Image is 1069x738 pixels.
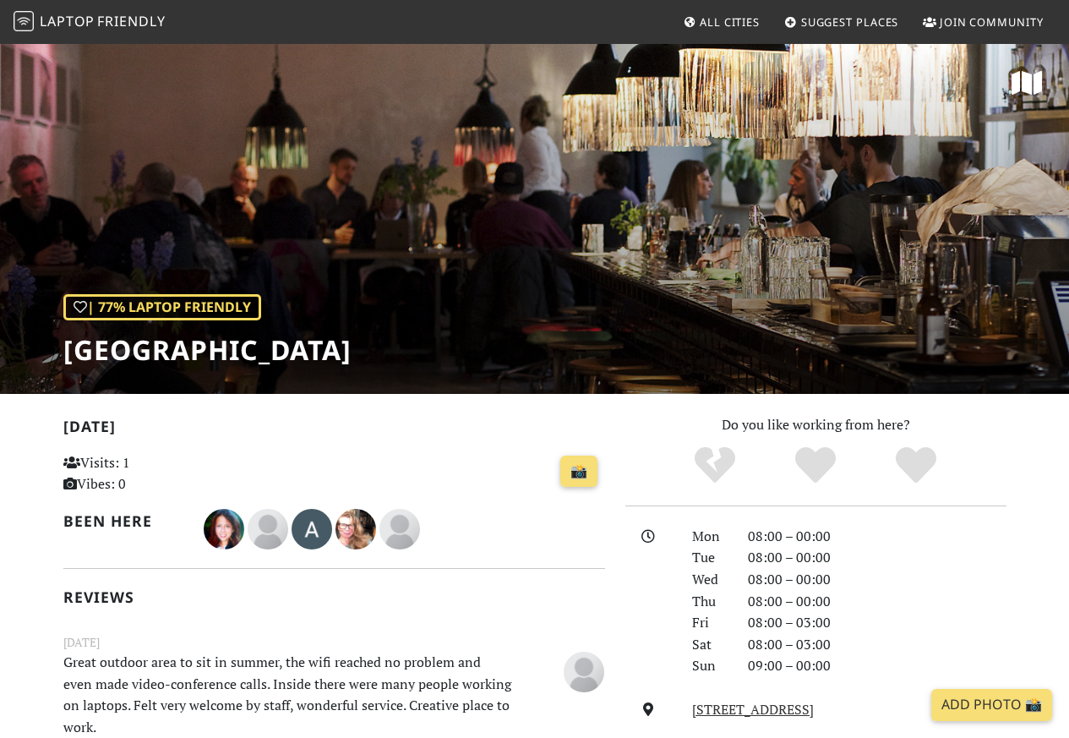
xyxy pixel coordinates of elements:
[63,418,605,442] h2: [DATE]
[204,509,244,549] img: 6123-catalina-maria.jpg
[738,612,1017,634] div: 08:00 – 03:00
[625,414,1006,436] p: Do you like working from here?
[40,12,95,30] span: Laptop
[292,509,332,549] img: 2399-agnieszka.jpg
[940,14,1044,30] span: Join Community
[63,452,231,495] p: Visits: 1 Vibes: 0
[738,526,1017,548] div: 08:00 – 00:00
[379,518,420,537] span: Alex B
[14,11,34,31] img: LaptopFriendly
[738,547,1017,569] div: 08:00 – 00:00
[560,456,597,488] a: 📸
[63,294,261,321] div: | 77% Laptop Friendly
[63,588,605,606] h2: Reviews
[53,652,521,738] p: Great outdoor area to sit in summer, the wifi reached no problem and even made video-conference c...
[248,509,288,549] img: blank-535327c66bd565773addf3077783bbfce4b00ec00e9fd257753287c682c7fa38.png
[865,445,966,487] div: Definitely!
[682,547,738,569] div: Tue
[738,634,1017,656] div: 08:00 – 03:00
[63,512,183,530] h2: Been here
[665,445,766,487] div: No
[676,7,766,37] a: All Cities
[335,518,379,537] span: Skye Dayne
[682,569,738,591] div: Wed
[63,334,352,366] h1: [GEOGRAPHIC_DATA]
[682,591,738,613] div: Thu
[738,569,1017,591] div: 08:00 – 00:00
[14,8,166,37] a: LaptopFriendly LaptopFriendly
[777,7,906,37] a: Suggest Places
[801,14,899,30] span: Suggest Places
[916,7,1050,37] a: Join Community
[692,700,814,719] a: [STREET_ADDRESS]
[766,445,866,487] div: Yes
[379,509,420,549] img: blank-535327c66bd565773addf3077783bbfce4b00ec00e9fd257753287c682c7fa38.png
[564,652,604,692] img: blank-535327c66bd565773addf3077783bbfce4b00ec00e9fd257753287c682c7fa38.png
[682,655,738,677] div: Sun
[564,661,604,680] span: Alex B
[335,509,376,549] img: 2386-skye.jpg
[97,12,165,30] span: Friendly
[53,633,615,652] small: [DATE]
[204,518,248,537] span: Catalina Lauer
[738,591,1017,613] div: 08:00 – 00:00
[700,14,760,30] span: All Cities
[292,518,335,537] span: Aga Czajkowska
[931,689,1052,721] a: Add Photo 📸
[682,634,738,656] div: Sat
[682,612,738,634] div: Fri
[682,526,738,548] div: Mon
[248,518,292,537] span: Patrik Graham
[738,655,1017,677] div: 09:00 – 00:00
